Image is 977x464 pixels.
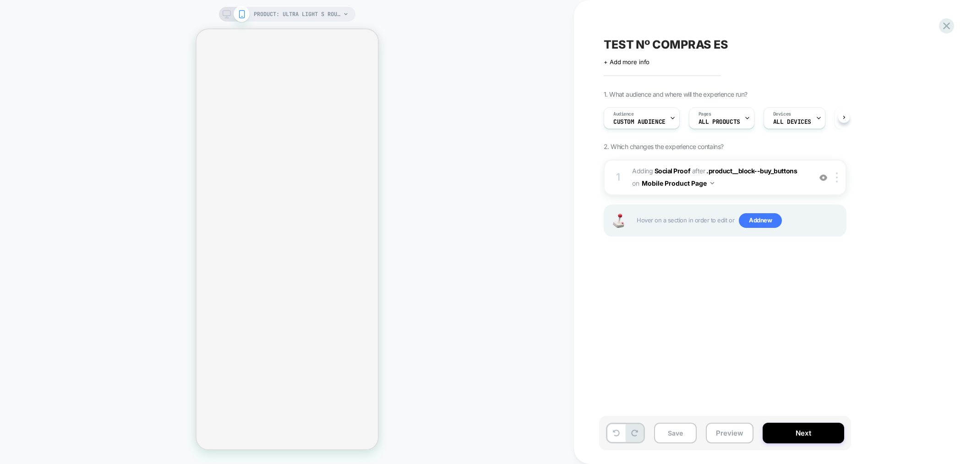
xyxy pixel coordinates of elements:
[604,58,650,66] span: + Add more info
[706,423,753,443] button: Preview
[836,172,838,182] img: close
[699,119,740,125] span: ALL PRODUCTS
[706,167,797,175] span: .product__block--buy_buttons
[604,38,728,51] span: TEST Nº COMPRAS ES
[699,111,711,117] span: Pages
[773,111,791,117] span: Devices
[604,143,723,150] span: 2. Which changes the experience contains?
[692,167,705,175] span: AFTER
[632,177,639,189] span: on
[614,168,623,187] div: 1
[613,111,634,117] span: Audience
[819,174,827,182] img: crossed eye
[613,119,666,125] span: Custom Audience
[773,119,811,125] span: ALL DEVICES
[739,213,782,228] span: Add new
[609,214,628,228] img: Joystick
[654,423,697,443] button: Save
[710,182,714,184] img: down arrow
[637,213,841,228] span: Hover on a section in order to edit or
[642,177,714,190] button: Mobile Product Page
[632,167,690,175] span: Adding
[254,7,341,22] span: PRODUCT: Ultra Light S Round Crystal Grey / Black
[655,167,690,175] b: Social Proof
[604,90,747,98] span: 1. What audience and where will the experience run?
[763,423,844,443] button: Next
